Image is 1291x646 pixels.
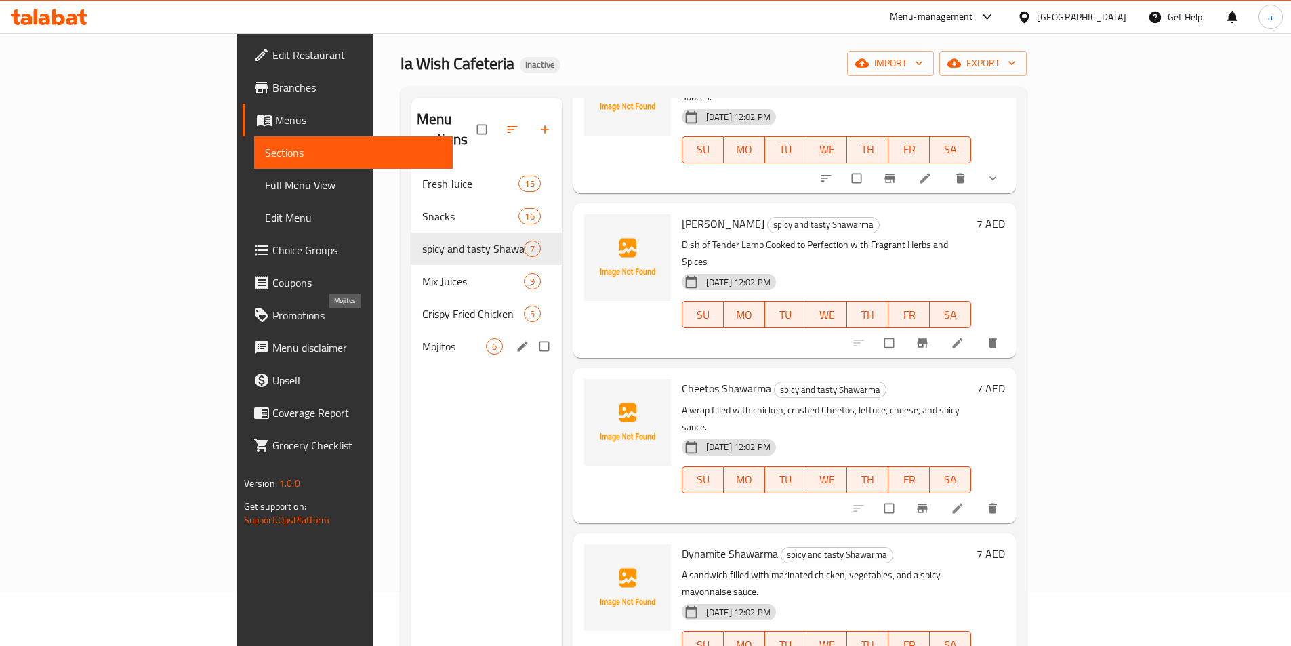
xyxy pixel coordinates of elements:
[243,39,453,71] a: Edit Restaurant
[978,163,1010,193] button: show more
[411,233,562,265] div: spicy and tasty Shawarma7
[774,382,886,398] div: spicy and tasty Shawarma
[272,242,442,258] span: Choice Groups
[275,112,442,128] span: Menus
[724,136,765,163] button: MO
[806,301,848,328] button: WE
[272,79,442,96] span: Branches
[951,502,967,515] a: Edit menu item
[812,140,842,159] span: WE
[950,55,1016,72] span: export
[422,208,519,224] div: Snacks
[244,498,306,515] span: Get support on:
[939,51,1027,76] button: export
[272,47,442,63] span: Edit Restaurant
[978,493,1010,523] button: delete
[401,48,514,79] span: la Wish Cafeteria
[520,59,560,70] span: Inactive
[272,275,442,291] span: Coupons
[907,493,940,523] button: Branch-specific-item
[847,51,934,76] button: import
[487,340,502,353] span: 6
[243,429,453,462] a: Grocery Checklist
[888,466,930,493] button: FR
[977,379,1005,398] h6: 7 AED
[524,306,541,322] div: items
[682,237,972,270] p: Dish of Tender Lamb Cooked to Perfection with Fragrant Herbs and Spices
[422,241,524,257] span: spicy and tasty Shawarma
[729,470,760,489] span: MO
[945,163,978,193] button: delete
[243,104,453,136] a: Menus
[853,305,883,325] span: TH
[279,475,300,492] span: 1.0.0
[888,301,930,328] button: FR
[469,117,497,142] span: Select all sections
[422,338,486,355] span: Mojitos
[1268,9,1273,24] span: a
[858,55,923,72] span: import
[682,378,771,399] span: Cheetos Shawarma
[888,136,930,163] button: FR
[930,466,971,493] button: SA
[853,140,883,159] span: TH
[422,176,519,192] span: Fresh Juice
[682,136,724,163] button: SU
[806,466,848,493] button: WE
[497,115,530,144] span: Sort sections
[724,466,765,493] button: MO
[844,165,872,191] span: Select to update
[847,466,888,493] button: TH
[254,169,453,201] a: Full Menu View
[272,437,442,453] span: Grocery Checklist
[411,162,562,368] nav: Menu sections
[701,441,776,453] span: [DATE] 12:02 PM
[811,163,844,193] button: sort-choices
[853,470,883,489] span: TH
[244,475,277,492] span: Version:
[771,470,801,489] span: TU
[894,140,924,159] span: FR
[894,470,924,489] span: FR
[688,470,718,489] span: SU
[978,328,1010,358] button: delete
[729,305,760,325] span: MO
[951,336,967,350] a: Edit menu item
[519,178,539,190] span: 15
[767,217,880,233] div: spicy and tasty Shawarma
[682,301,724,328] button: SU
[243,266,453,299] a: Coupons
[935,470,966,489] span: SA
[765,466,806,493] button: TU
[876,330,905,356] span: Select to update
[688,305,718,325] span: SU
[243,71,453,104] a: Branches
[771,305,801,325] span: TU
[422,306,524,322] span: Crispy Fried Chicken
[422,273,524,289] span: Mix Juices
[894,305,924,325] span: FR
[243,364,453,397] a: Upsell
[525,275,540,288] span: 9
[935,140,966,159] span: SA
[530,115,562,144] button: Add section
[411,265,562,298] div: Mix Juices9
[682,402,972,436] p: A wrap filled with chicken, crushed Cheetos, lettuce, cheese, and spicy sauce.
[254,136,453,169] a: Sections
[781,547,893,563] span: spicy and tasty Shawarma
[272,405,442,421] span: Coverage Report
[771,140,801,159] span: TU
[682,544,778,564] span: Dynamite Shawarma
[243,331,453,364] a: Menu disclaimer
[254,201,453,234] a: Edit Menu
[265,144,442,161] span: Sections
[524,241,541,257] div: items
[265,209,442,226] span: Edit Menu
[812,305,842,325] span: WE
[411,330,562,363] div: Mojitos6edit
[918,171,935,185] a: Edit menu item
